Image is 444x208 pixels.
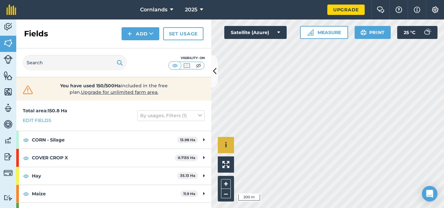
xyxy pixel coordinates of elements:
[395,6,403,13] img: A question mark icon
[397,26,437,39] button: 25 °C
[4,136,13,145] img: svg+xml;base64,PD94bWwgdmVyc2lvbj0iMS4wIiBlbmNvZGluZz0idXRmLTgiPz4KPCEtLSBHZW5lcmF0b3I6IEFkb2JlIE...
[32,185,180,202] strong: Maize
[404,26,415,39] span: 25 ° C
[60,83,121,89] strong: You have used 150/500Ha
[23,136,29,144] img: svg+xml;base64,PHN2ZyB4bWxucz0iaHR0cDovL3d3dy53My5vcmcvMjAwMC9zdmciIHdpZHRoPSIxOCIgaGVpZ2h0PSIyNC...
[23,117,51,124] a: Edit fields
[122,27,159,40] button: Add
[117,59,123,67] img: svg+xml;base64,PHN2ZyB4bWxucz0iaHR0cDovL3d3dy53My5vcmcvMjAwMC9zdmciIHdpZHRoPSIxOSIgaGVpZ2h0PSIyNC...
[300,26,348,39] button: Measure
[81,89,158,95] span: Upgrade for unlimited farm area.
[16,167,211,185] div: Hay35.13 Ha
[178,155,195,160] strong: 0.7135 Ha
[4,22,13,32] img: svg+xml;base64,PD94bWwgdmVyc2lvbj0iMS4wIiBlbmNvZGluZz0idXRmLTgiPz4KPCEtLSBHZW5lcmF0b3I6IEFkb2JlIE...
[21,82,206,95] a: You have used 150/500Haincluded in the free plan.Upgrade for unlimited farm area.
[180,173,195,178] strong: 35.13 Ha
[7,5,16,15] img: fieldmargin Logo
[21,85,34,95] img: svg+xml;base64,PHN2ZyB4bWxucz0iaHR0cDovL3d3dy53My5vcmcvMjAwMC9zdmciIHdpZHRoPSIzMiIgaGVpZ2h0PSIzMC...
[171,62,179,69] img: svg+xml;base64,PHN2ZyB4bWxucz0iaHR0cDovL3d3dy53My5vcmcvMjAwMC9zdmciIHdpZHRoPSI1MCIgaGVpZ2h0PSI0MC...
[431,6,439,13] img: A cog icon
[16,131,211,149] div: CORN - Silage13.98 Ha
[224,26,287,39] button: Satellite (Azure)
[24,29,48,39] h2: Fields
[137,110,205,121] button: By usages, Filters (1)
[163,27,203,40] a: Set usage
[307,29,314,36] img: Ruler icon
[23,172,29,180] img: svg+xml;base64,PHN2ZyB4bWxucz0iaHR0cDovL3d3dy53My5vcmcvMjAwMC9zdmciIHdpZHRoPSIxOCIgaGVpZ2h0PSIyNC...
[194,62,202,69] img: svg+xml;base64,PHN2ZyB4bWxucz0iaHR0cDovL3d3dy53My5vcmcvMjAwMC9zdmciIHdpZHRoPSI1MCIgaGVpZ2h0PSI0MC...
[183,62,191,69] img: svg+xml;base64,PHN2ZyB4bWxucz0iaHR0cDovL3d3dy53My5vcmcvMjAwMC9zdmciIHdpZHRoPSI1MCIgaGVpZ2h0PSI0MC...
[4,87,13,97] img: svg+xml;base64,PHN2ZyB4bWxucz0iaHR0cDovL3d3dy53My5vcmcvMjAwMC9zdmciIHdpZHRoPSI1NiIgaGVpZ2h0PSI2MC...
[32,149,175,166] strong: COVER CROP X
[23,190,29,198] img: svg+xml;base64,PHN2ZyB4bWxucz0iaHR0cDovL3d3dy53My5vcmcvMjAwMC9zdmciIHdpZHRoPSIxOCIgaGVpZ2h0PSIyNC...
[4,195,13,201] img: svg+xml;base64,PD94bWwgdmVyc2lvbj0iMS4wIiBlbmNvZGluZz0idXRmLTgiPz4KPCEtLSBHZW5lcmF0b3I6IEFkb2JlIE...
[218,137,234,153] button: i
[23,154,29,162] img: svg+xml;base64,PHN2ZyB4bWxucz0iaHR0cDovL3d3dy53My5vcmcvMjAwMC9zdmciIHdpZHRoPSIxOCIgaGVpZ2h0PSIyNC...
[360,29,367,36] img: svg+xml;base64,PHN2ZyB4bWxucz0iaHR0cDovL3d3dy53My5vcmcvMjAwMC9zdmciIHdpZHRoPSIxOSIgaGVpZ2h0PSIyNC...
[422,186,437,202] div: Open Intercom Messenger
[4,38,13,48] img: svg+xml;base64,PHN2ZyB4bWxucz0iaHR0cDovL3d3dy53My5vcmcvMjAwMC9zdmciIHdpZHRoPSI1NiIgaGVpZ2h0PSI2MC...
[221,189,231,198] button: –
[327,5,365,15] a: Upgrade
[32,167,177,185] strong: Hay
[4,71,13,80] img: svg+xml;base64,PHN2ZyB4bWxucz0iaHR0cDovL3d3dy53My5vcmcvMjAwMC9zdmciIHdpZHRoPSI1NiIgaGVpZ2h0PSI2MC...
[4,103,13,113] img: svg+xml;base64,PD94bWwgdmVyc2lvbj0iMS4wIiBlbmNvZGluZz0idXRmLTgiPz4KPCEtLSBHZW5lcmF0b3I6IEFkb2JlIE...
[421,26,434,39] img: svg+xml;base64,PD94bWwgdmVyc2lvbj0iMS4wIiBlbmNvZGluZz0idXRmLTgiPz4KPCEtLSBHZW5lcmF0b3I6IEFkb2JlIE...
[225,141,227,149] span: i
[168,55,205,61] div: Visibility: On
[180,138,195,142] strong: 13.98 Ha
[127,30,132,38] img: svg+xml;base64,PHN2ZyB4bWxucz0iaHR0cDovL3d3dy53My5vcmcvMjAwMC9zdmciIHdpZHRoPSIxNCIgaGVpZ2h0PSIyNC...
[377,6,385,13] img: Two speech bubbles overlapping with the left bubble in the forefront
[185,6,197,14] span: 2025
[16,185,211,202] div: Maize11.9 Ha
[4,119,13,129] img: svg+xml;base64,PD94bWwgdmVyc2lvbj0iMS4wIiBlbmNvZGluZz0idXRmLTgiPz4KPCEtLSBHZW5lcmF0b3I6IEFkb2JlIE...
[45,82,183,95] span: included in the free plan .
[16,149,211,166] div: COVER CROP X0.7135 Ha
[222,161,229,168] img: Four arrows, one pointing top left, one top right, one bottom right and the last bottom left
[183,191,195,196] strong: 11.9 Ha
[23,108,67,114] strong: Total area : 150.8 Ha
[23,55,127,70] input: Search
[414,6,420,14] img: svg+xml;base64,PHN2ZyB4bWxucz0iaHR0cDovL3d3dy53My5vcmcvMjAwMC9zdmciIHdpZHRoPSIxNyIgaGVpZ2h0PSIxNy...
[355,26,391,39] button: Print
[4,168,13,177] img: svg+xml;base64,PD94bWwgdmVyc2lvbj0iMS4wIiBlbmNvZGluZz0idXRmLTgiPz4KPCEtLSBHZW5lcmF0b3I6IEFkb2JlIE...
[32,131,177,149] strong: CORN - Silage
[140,6,167,14] span: Cornlands
[4,152,13,162] img: svg+xml;base64,PD94bWwgdmVyc2lvbj0iMS4wIiBlbmNvZGluZz0idXRmLTgiPz4KPCEtLSBHZW5lcmF0b3I6IEFkb2JlIE...
[4,55,13,64] img: svg+xml;base64,PD94bWwgdmVyc2lvbj0iMS4wIiBlbmNvZGluZz0idXRmLTgiPz4KPCEtLSBHZW5lcmF0b3I6IEFkb2JlIE...
[221,179,231,189] button: +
